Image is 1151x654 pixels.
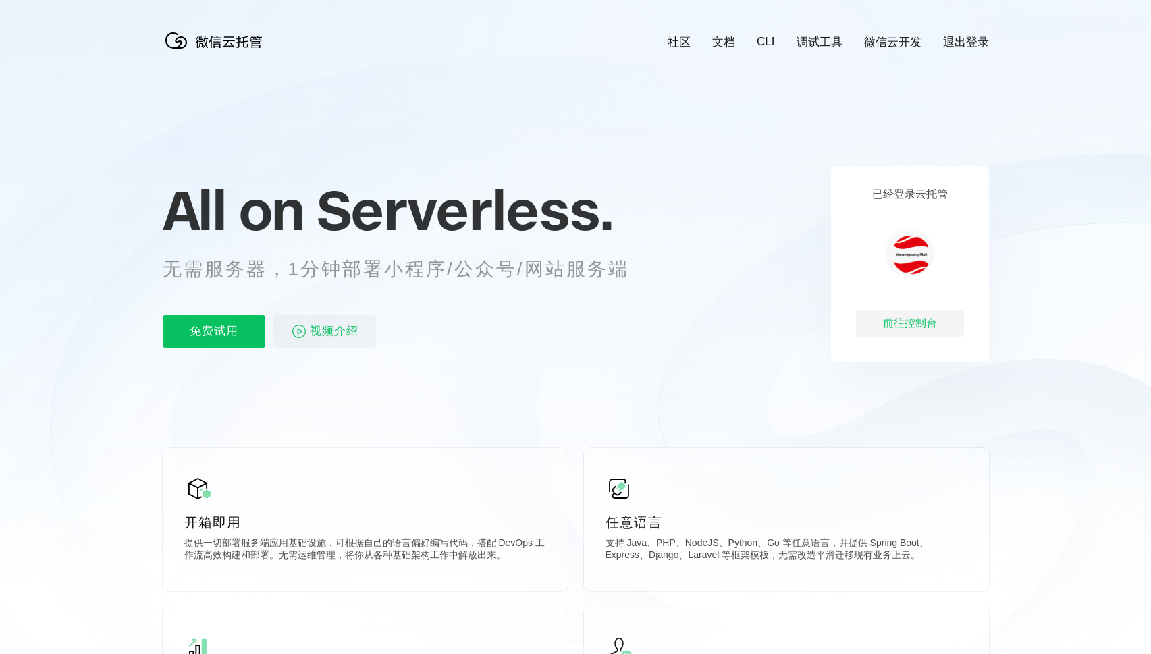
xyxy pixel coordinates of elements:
a: 微信云托管 [163,45,271,56]
p: 支持 Java、PHP、NodeJS、Python、Go 等任意语言，并提供 Spring Boot、Express、Django、Laravel 等框架模板，无需改造平滑迁移现有业务上云。 [606,537,967,564]
img: video_play.svg [291,323,307,339]
a: 调试工具 [797,34,842,50]
p: 提供一切部署服务端应用基础设施，可根据自己的语言偏好编写代码，搭配 DevOps 工作流高效构建和部署。无需运维管理，将你从各种基础架构工作中解放出来。 [184,537,546,564]
span: Serverless. [317,176,613,244]
p: 已经登录云托管 [872,188,948,202]
a: 退出登录 [943,34,989,50]
div: 前往控制台 [856,310,964,337]
img: 微信云托管 [163,27,271,54]
span: 视频介绍 [310,315,358,348]
a: 文档 [712,34,735,50]
p: 免费试用 [163,315,265,348]
p: 无需服务器，1分钟部署小程序/公众号/网站服务端 [163,256,654,283]
p: 开箱即用 [184,513,546,532]
a: 社区 [668,34,691,50]
a: CLI [757,35,774,49]
a: 微信云开发 [864,34,921,50]
span: All on [163,176,304,244]
p: 任意语言 [606,513,967,532]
